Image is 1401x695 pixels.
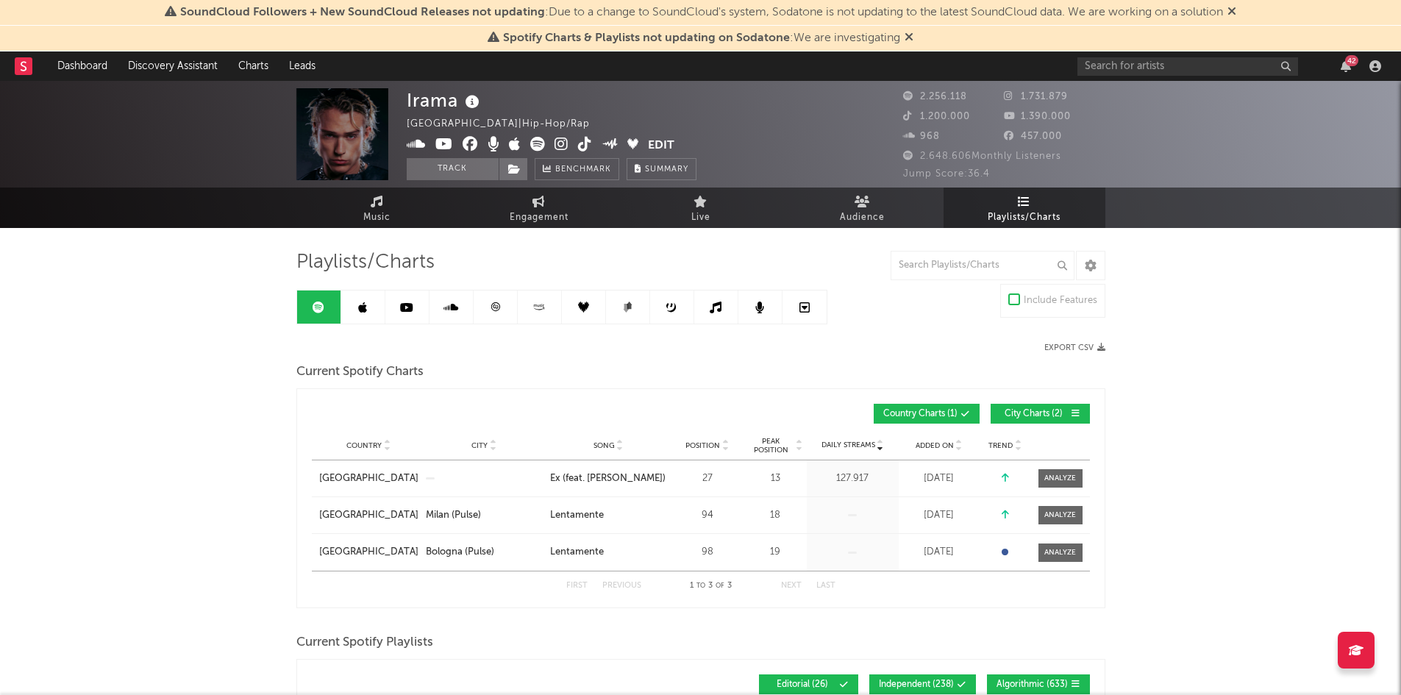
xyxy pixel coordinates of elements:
span: Position [685,441,720,450]
button: First [566,582,588,590]
a: Discovery Assistant [118,51,228,81]
span: of [716,582,724,589]
button: Previous [602,582,641,590]
span: Editorial ( 26 ) [769,680,836,689]
span: : We are investigating [503,32,900,44]
input: Search for artists [1077,57,1298,76]
span: Spotify Charts & Playlists not updating on Sodatone [503,32,790,44]
a: [GEOGRAPHIC_DATA] [319,471,418,486]
div: 98 [674,545,741,560]
span: 968 [903,132,940,141]
span: Algorithmic ( 633 ) [997,680,1068,689]
span: 1.390.000 [1004,112,1071,121]
button: Algorithmic(633) [987,674,1090,694]
button: Last [816,582,835,590]
div: Bologna (Pulse) [426,545,494,560]
span: Daily Streams [821,440,875,451]
a: Benchmark [535,158,619,180]
span: Current Spotify Playlists [296,634,433,652]
a: Audience [782,188,944,228]
span: Dismiss [1227,7,1236,18]
span: Trend [988,441,1013,450]
div: 27 [674,471,741,486]
div: 18 [748,508,803,523]
a: Engagement [458,188,620,228]
span: City [471,441,488,450]
span: City Charts ( 2 ) [1000,410,1068,418]
div: [GEOGRAPHIC_DATA] | Hip-Hop/Rap [407,115,607,133]
span: SoundCloud Followers + New SoundCloud Releases not updating [180,7,545,18]
span: Independent ( 238 ) [879,680,954,689]
a: Live [620,188,782,228]
span: to [696,582,705,589]
button: Independent(238) [869,674,976,694]
input: Search Playlists/Charts [891,251,1074,280]
div: [DATE] [902,471,976,486]
button: Summary [627,158,696,180]
div: Lentamente [550,508,604,523]
span: Playlists/Charts [296,254,435,271]
span: Audience [840,209,885,227]
span: Live [691,209,710,227]
span: Jump Score: 36.4 [903,169,990,179]
span: : Due to a change to SoundCloud's system, Sodatone is not updating to the latest SoundCloud data.... [180,7,1223,18]
span: Current Spotify Charts [296,363,424,381]
div: Ex (feat. [PERSON_NAME]) [550,471,666,486]
span: 457.000 [1004,132,1062,141]
span: Playlists/Charts [988,209,1060,227]
span: Country [346,441,382,450]
span: Song [593,441,615,450]
span: 1.200.000 [903,112,970,121]
a: Milan (Pulse) [426,508,543,523]
a: Leads [279,51,326,81]
div: [DATE] [902,545,976,560]
span: Benchmark [555,161,611,179]
button: Track [407,158,499,180]
div: [DATE] [902,508,976,523]
div: 19 [748,545,803,560]
span: 2.648.606 Monthly Listeners [903,152,1061,161]
button: Country Charts(1) [874,404,980,424]
a: [GEOGRAPHIC_DATA] [319,545,418,560]
div: 94 [674,508,741,523]
div: 127.917 [810,471,895,486]
div: Include Features [1024,292,1097,310]
a: [GEOGRAPHIC_DATA] [319,508,418,523]
a: Playlists/Charts [944,188,1105,228]
button: 42 [1341,60,1351,72]
span: Added On [916,441,954,450]
span: 2.256.118 [903,92,967,101]
div: 42 [1345,55,1358,66]
a: Lentamente [550,545,667,560]
div: Irama [407,88,483,113]
span: Country Charts ( 1 ) [883,410,958,418]
button: Export CSV [1044,343,1105,352]
span: Dismiss [905,32,913,44]
span: Summary [645,165,688,174]
a: Dashboard [47,51,118,81]
button: City Charts(2) [991,404,1090,424]
button: Editorial(26) [759,674,858,694]
span: Music [363,209,391,227]
div: 1 3 3 [671,577,752,595]
a: Ex (feat. [PERSON_NAME]) [550,471,667,486]
button: Next [781,582,802,590]
span: Peak Position [748,437,794,455]
div: Lentamente [550,545,604,560]
a: Bologna (Pulse) [426,545,543,560]
a: Music [296,188,458,228]
a: Lentamente [550,508,667,523]
div: Milan (Pulse) [426,508,481,523]
button: Edit [648,137,674,155]
span: 1.731.879 [1004,92,1068,101]
span: Engagement [510,209,568,227]
a: Charts [228,51,279,81]
div: 13 [748,471,803,486]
